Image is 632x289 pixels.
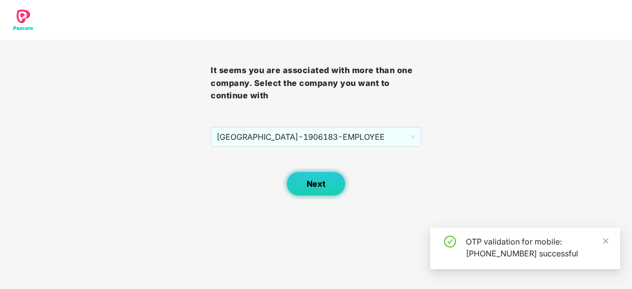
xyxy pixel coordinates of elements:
h3: It seems you are associated with more than one company. Select the company you want to continue with [211,64,421,102]
span: Next [307,179,325,189]
button: Next [286,171,346,196]
span: check-circle [444,236,456,248]
span: close [602,238,609,245]
span: [GEOGRAPHIC_DATA] - 1906183 - EMPLOYEE [217,127,415,146]
div: OTP validation for mobile: [PHONE_NUMBER] successful [466,236,608,259]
